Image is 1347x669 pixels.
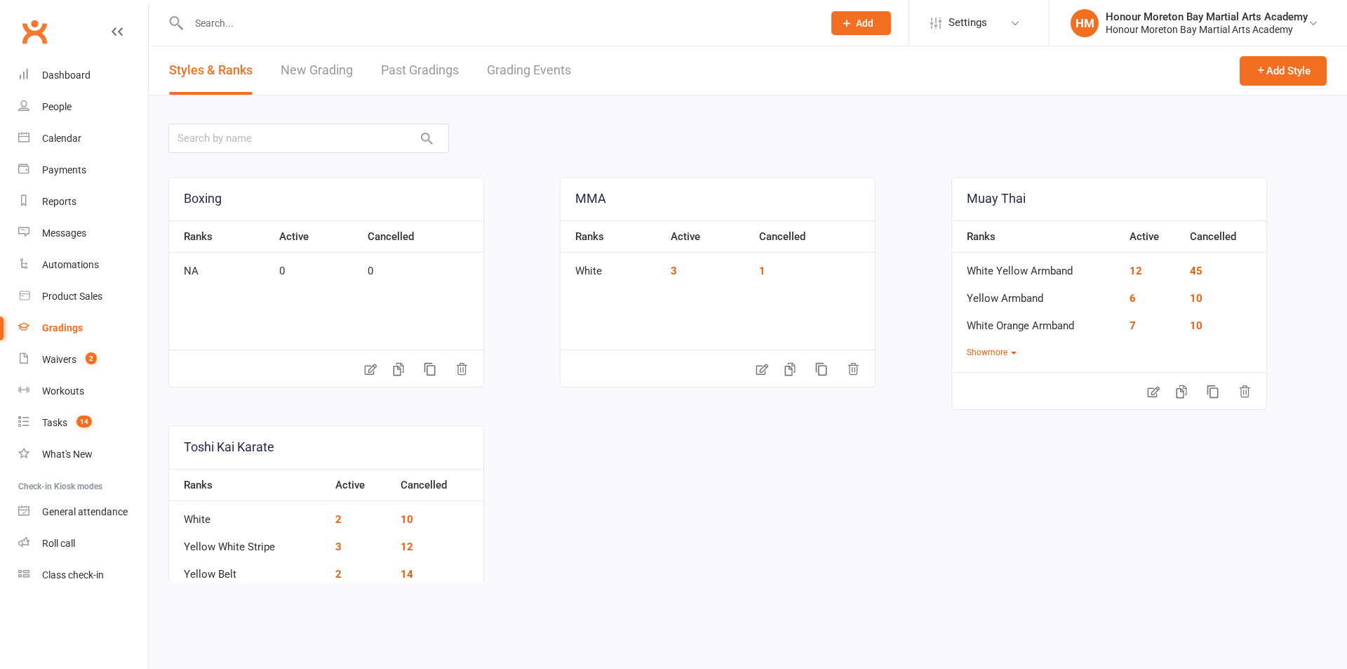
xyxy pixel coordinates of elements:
[18,344,148,376] a: Waivers 2
[952,253,1122,280] td: White Yellow Armband
[401,568,413,581] a: 14
[42,538,75,549] div: Roll call
[18,60,148,91] a: Dashboard
[185,13,813,33] input: Search...
[18,407,148,439] a: Tasks 14
[42,449,93,460] div: What's New
[42,69,91,81] div: Dashboard
[17,14,52,49] a: Clubworx
[952,178,1266,220] a: Muay Thai
[361,220,483,253] th: Cancelled
[1106,23,1308,36] div: Honour Moreton Bay Martial Arts Academy
[272,253,361,280] td: 0
[272,220,361,253] th: Active
[169,220,272,253] th: Ranks
[1071,9,1099,37] div: HM
[169,178,483,220] a: Boxing
[18,123,148,154] a: Calendar
[1240,56,1327,86] button: Add Style
[561,178,875,220] a: MMA
[169,253,272,280] td: NA
[561,253,664,280] td: White
[18,281,148,312] a: Product Sales
[1183,220,1266,253] th: Cancelled
[335,513,342,526] a: 2
[381,46,459,95] a: Past Gradings
[18,559,148,591] a: Class kiosk mode
[1130,292,1136,305] a: 6
[42,227,86,239] div: Messages
[42,259,99,270] div: Automations
[561,220,664,253] th: Ranks
[361,253,483,280] td: 0
[169,469,328,501] th: Ranks
[759,265,765,277] a: 1
[42,291,102,302] div: Product Sales
[18,376,148,407] a: Workouts
[42,569,104,581] div: Class check-in
[752,220,875,253] th: Cancelled
[76,416,92,428] span: 14
[42,101,72,112] div: People
[18,496,148,528] a: General attendance kiosk mode
[394,469,483,501] th: Cancelled
[1190,319,1202,332] a: 10
[335,541,342,553] a: 3
[1190,265,1202,277] a: 45
[169,556,328,583] td: Yellow Belt
[18,218,148,249] a: Messages
[42,354,76,365] div: Waivers
[169,46,253,95] a: Styles & Ranks
[664,220,752,253] th: Active
[487,46,571,95] a: Grading Events
[18,186,148,218] a: Reports
[401,541,413,553] a: 12
[952,220,1122,253] th: Ranks
[281,46,353,95] a: New Grading
[952,280,1122,307] td: Yellow Armband
[169,426,483,469] a: Toshi Kai Karate
[42,385,84,397] div: Workouts
[42,133,81,144] div: Calendar
[949,7,987,39] span: Settings
[967,346,1017,359] button: Showmore
[952,307,1122,335] td: White Orange Armband
[1130,319,1136,332] a: 7
[401,513,413,526] a: 10
[42,417,67,428] div: Tasks
[1106,11,1308,23] div: Honour Moreton Bay Martial Arts Academy
[18,528,148,559] a: Roll call
[42,506,128,517] div: General attendance
[18,91,148,123] a: People
[18,154,148,186] a: Payments
[856,18,873,29] span: Add
[42,164,86,175] div: Payments
[42,322,83,333] div: Gradings
[18,312,148,344] a: Gradings
[18,249,148,281] a: Automations
[18,439,148,470] a: What's New
[86,352,97,364] span: 2
[169,529,328,556] td: Yellow White Stripe
[1122,220,1183,253] th: Active
[1190,292,1202,305] a: 10
[335,568,342,581] a: 2
[328,469,394,501] th: Active
[42,196,76,207] div: Reports
[168,124,449,153] input: Search by name
[1130,265,1142,277] a: 12
[831,11,891,35] button: Add
[169,501,328,529] td: White
[671,265,677,277] a: 3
